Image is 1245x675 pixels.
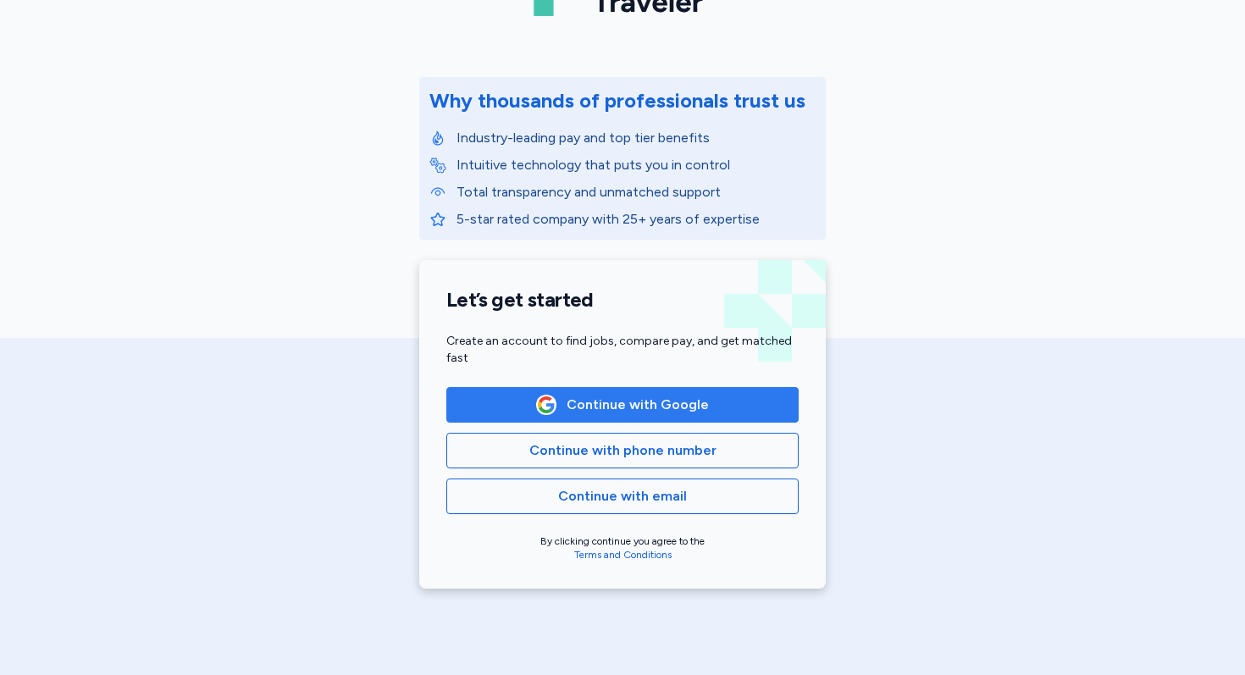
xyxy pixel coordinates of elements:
[446,433,799,468] button: Continue with phone number
[456,155,816,175] p: Intuitive technology that puts you in control
[446,534,799,562] div: By clicking continue you agree to the
[529,440,717,461] span: Continue with phone number
[456,128,816,148] p: Industry-leading pay and top tier benefits
[537,396,556,414] img: Google Logo
[446,479,799,514] button: Continue with email
[446,333,799,367] div: Create an account to find jobs, compare pay, and get matched fast
[456,209,816,230] p: 5-star rated company with 25+ years of expertise
[429,87,805,114] div: Why thousands of professionals trust us
[574,549,672,561] a: Terms and Conditions
[456,182,816,202] p: Total transparency and unmatched support
[567,395,709,415] span: Continue with Google
[446,287,799,313] h1: Let’s get started
[446,387,799,423] button: Google LogoContinue with Google
[558,486,687,506] span: Continue with email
